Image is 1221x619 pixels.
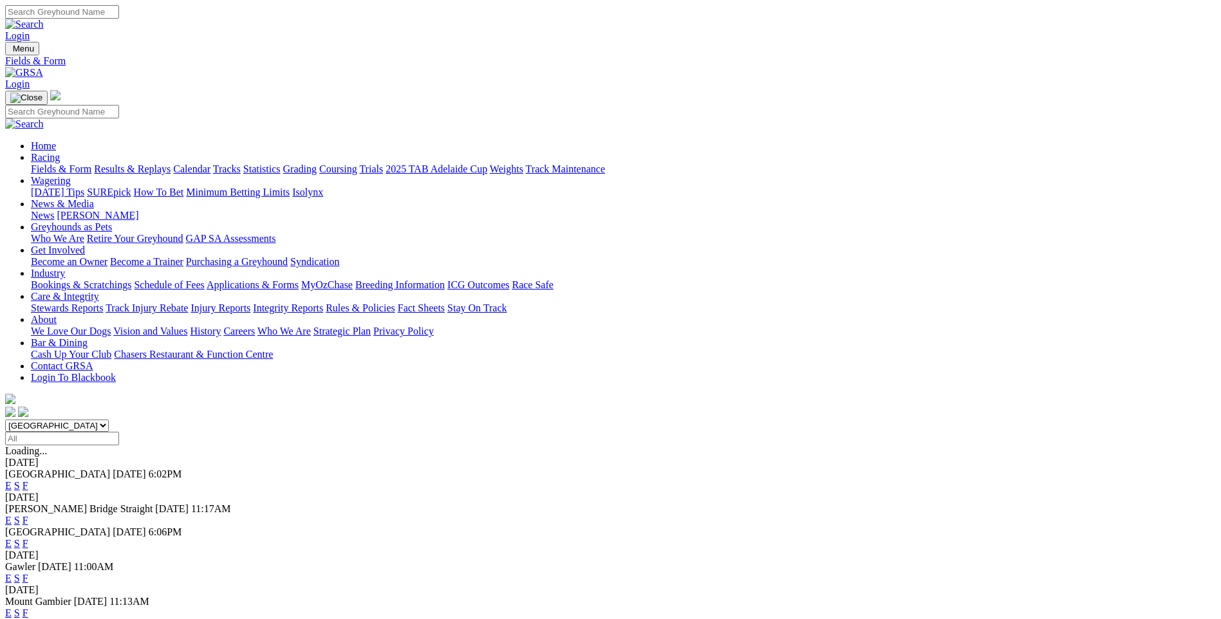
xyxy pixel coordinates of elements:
[5,445,47,456] span: Loading...
[355,279,445,290] a: Breeding Information
[326,302,395,313] a: Rules & Policies
[213,163,241,174] a: Tracks
[5,55,1216,67] a: Fields & Form
[31,302,1216,314] div: Care & Integrity
[14,480,20,491] a: S
[31,187,84,198] a: [DATE] Tips
[31,372,116,383] a: Login To Blackbook
[14,573,20,584] a: S
[113,326,187,337] a: Vision and Values
[5,457,1216,468] div: [DATE]
[23,480,28,491] a: F
[191,302,250,313] a: Injury Reports
[5,79,30,89] a: Login
[74,596,107,607] span: [DATE]
[5,550,1216,561] div: [DATE]
[109,596,149,607] span: 11:13AM
[18,407,28,417] img: twitter.svg
[5,515,12,526] a: E
[5,91,48,105] button: Toggle navigation
[5,5,119,19] input: Search
[186,187,290,198] a: Minimum Betting Limits
[31,163,91,174] a: Fields & Form
[5,407,15,417] img: facebook.svg
[5,118,44,130] img: Search
[94,163,171,174] a: Results & Replays
[223,326,255,337] a: Careers
[31,268,65,279] a: Industry
[31,245,85,255] a: Get Involved
[31,349,111,360] a: Cash Up Your Club
[31,140,56,151] a: Home
[134,279,204,290] a: Schedule of Fees
[23,573,28,584] a: F
[134,187,184,198] a: How To Bet
[23,515,28,526] a: F
[13,44,34,53] span: Menu
[190,326,221,337] a: History
[5,42,39,55] button: Toggle navigation
[490,163,523,174] a: Weights
[290,256,339,267] a: Syndication
[14,538,20,549] a: S
[106,302,188,313] a: Track Injury Rebate
[5,19,44,30] img: Search
[5,526,110,537] span: [GEOGRAPHIC_DATA]
[155,503,189,514] span: [DATE]
[50,90,61,100] img: logo-grsa-white.png
[31,210,1216,221] div: News & Media
[5,584,1216,596] div: [DATE]
[31,163,1216,175] div: Racing
[113,468,146,479] span: [DATE]
[87,233,183,244] a: Retire Your Greyhound
[5,492,1216,503] div: [DATE]
[38,561,71,572] span: [DATE]
[283,163,317,174] a: Grading
[31,326,1216,337] div: About
[292,187,323,198] a: Isolynx
[31,210,54,221] a: News
[386,163,487,174] a: 2025 TAB Adelaide Cup
[5,538,12,549] a: E
[31,314,57,325] a: About
[31,175,71,186] a: Wagering
[87,187,131,198] a: SUREpick
[319,163,357,174] a: Coursing
[5,596,71,607] span: Mount Gambier
[31,291,99,302] a: Care & Integrity
[110,256,183,267] a: Become a Trainer
[31,187,1216,198] div: Wagering
[31,256,1216,268] div: Get Involved
[186,233,276,244] a: GAP SA Assessments
[31,279,1216,291] div: Industry
[31,198,94,209] a: News & Media
[5,105,119,118] input: Search
[5,480,12,491] a: E
[5,561,35,572] span: Gawler
[447,279,509,290] a: ICG Outcomes
[149,526,182,537] span: 6:06PM
[313,326,371,337] a: Strategic Plan
[31,360,93,371] a: Contact GRSA
[10,93,42,103] img: Close
[5,468,110,479] span: [GEOGRAPHIC_DATA]
[149,468,182,479] span: 6:02PM
[31,221,112,232] a: Greyhounds as Pets
[243,163,281,174] a: Statistics
[207,279,299,290] a: Applications & Forms
[31,279,131,290] a: Bookings & Scratchings
[5,67,43,79] img: GRSA
[74,561,114,572] span: 11:00AM
[398,302,445,313] a: Fact Sheets
[5,607,12,618] a: E
[5,503,153,514] span: [PERSON_NAME] Bridge Straight
[31,326,111,337] a: We Love Our Dogs
[526,163,605,174] a: Track Maintenance
[253,302,323,313] a: Integrity Reports
[5,573,12,584] a: E
[31,152,60,163] a: Racing
[373,326,434,337] a: Privacy Policy
[57,210,138,221] a: [PERSON_NAME]
[173,163,210,174] a: Calendar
